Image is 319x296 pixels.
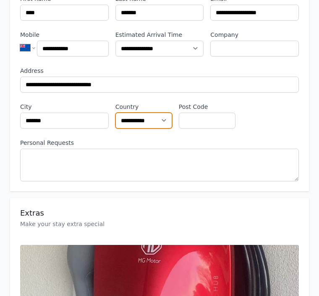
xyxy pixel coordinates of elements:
[20,67,299,75] label: Address
[115,31,204,39] label: Estimated Arrival Time
[20,139,299,147] label: Personal Requests
[115,103,172,111] label: Country
[210,31,299,39] label: Company
[20,103,109,111] label: City
[20,220,299,228] p: Make your stay extra special
[20,31,109,39] label: Mobile
[179,103,235,111] label: Post Code
[20,208,299,218] h3: Extras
